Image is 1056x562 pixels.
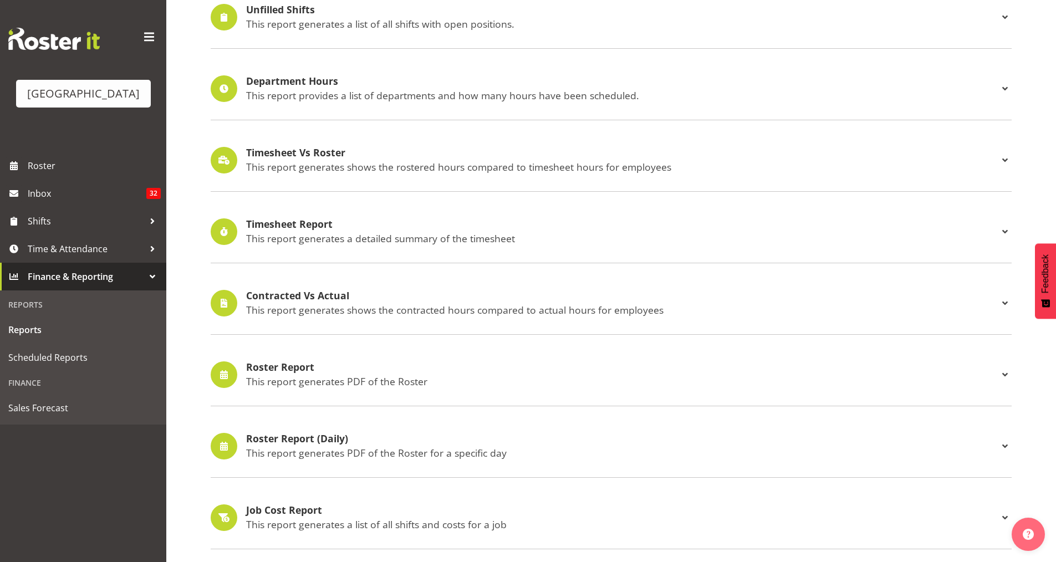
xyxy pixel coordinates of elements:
[3,293,164,316] div: Reports
[246,18,998,30] p: This report generates a list of all shifts with open positions.
[8,349,158,366] span: Scheduled Reports
[8,400,158,416] span: Sales Forecast
[246,433,998,445] h4: Roster Report (Daily)
[246,362,998,373] h4: Roster Report
[211,290,1012,316] div: Contracted Vs Actual This report generates shows the contracted hours compared to actual hours fo...
[211,147,1012,173] div: Timesheet Vs Roster This report generates shows the rostered hours compared to timesheet hours fo...
[1023,529,1034,540] img: help-xxl-2.png
[246,447,998,459] p: This report generates PDF of the Roster for a specific day
[246,147,998,159] h4: Timesheet Vs Roster
[3,371,164,394] div: Finance
[28,157,161,174] span: Roster
[146,188,161,199] span: 32
[3,316,164,344] a: Reports
[246,232,998,244] p: This report generates a detailed summary of the timesheet
[1040,254,1050,293] span: Feedback
[28,213,144,229] span: Shifts
[211,361,1012,388] div: Roster Report This report generates PDF of the Roster
[246,76,998,87] h4: Department Hours
[246,304,998,316] p: This report generates shows the contracted hours compared to actual hours for employees
[246,161,998,173] p: This report generates shows the rostered hours compared to timesheet hours for employees
[28,241,144,257] span: Time & Attendance
[246,290,998,302] h4: Contracted Vs Actual
[246,89,998,101] p: This report provides a list of departments and how many hours have been scheduled.
[28,185,146,202] span: Inbox
[211,433,1012,459] div: Roster Report (Daily) This report generates PDF of the Roster for a specific day
[1035,243,1056,319] button: Feedback - Show survey
[246,375,998,387] p: This report generates PDF of the Roster
[211,504,1012,531] div: Job Cost Report This report generates a list of all shifts and costs for a job
[3,394,164,422] a: Sales Forecast
[211,218,1012,245] div: Timesheet Report This report generates a detailed summary of the timesheet
[8,28,100,50] img: Rosterit website logo
[246,518,998,530] p: This report generates a list of all shifts and costs for a job
[246,505,998,516] h4: Job Cost Report
[246,219,998,230] h4: Timesheet Report
[27,85,140,102] div: [GEOGRAPHIC_DATA]
[8,321,158,338] span: Reports
[28,268,144,285] span: Finance & Reporting
[211,4,1012,30] div: Unfilled Shifts This report generates a list of all shifts with open positions.
[3,344,164,371] a: Scheduled Reports
[246,4,998,16] h4: Unfilled Shifts
[211,75,1012,102] div: Department Hours This report provides a list of departments and how many hours have been scheduled.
